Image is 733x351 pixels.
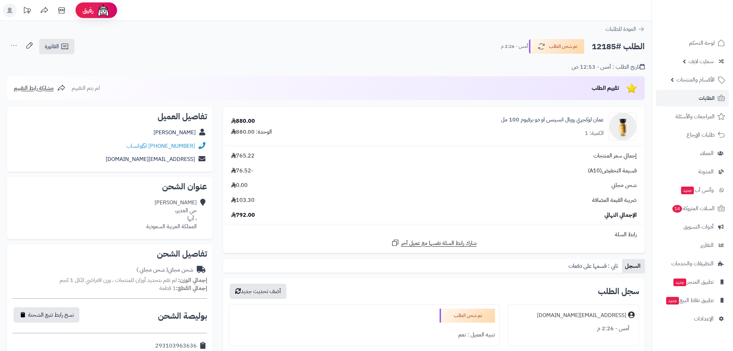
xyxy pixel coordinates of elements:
span: جديد [666,297,679,305]
h3: سجل الطلب [598,287,639,296]
h2: بوليصة الشحن [158,312,207,320]
a: وآتس آبجديد [656,182,729,198]
span: 0.00 [231,181,248,189]
button: تم شحن الطلب [529,39,584,54]
a: المدونة [656,163,729,180]
a: العودة للطلبات [606,25,645,33]
span: أدوات التسويق [683,222,714,232]
span: تطبيق المتجر [673,277,714,287]
span: لم يتم التقييم [72,84,100,92]
div: الوحدة: 880.00 [231,128,272,136]
span: إجمالي سعر المنتجات [593,152,637,160]
a: مشاركة رابط التقييم [14,84,65,92]
span: لم تقم بتحديد أوزان للمنتجات ، وزن افتراضي للكل 1 كجم [60,276,177,284]
span: العملاء [700,148,714,158]
span: السلات المتروكة [672,204,715,213]
a: [PHONE_NUMBER] [148,142,195,150]
a: السجل [622,259,645,273]
a: لوحة التحكم [656,35,729,51]
a: التطبيقات والخدمات [656,255,729,272]
div: الكمية: 1 [585,129,604,137]
strong: إجمالي القطع: [176,284,207,292]
span: التطبيقات والخدمات [671,259,714,268]
a: تطبيق نقاط البيعجديد [656,292,729,309]
span: قسيمة التخفيض(A10) [588,167,637,175]
h2: الطلب #12185 [592,40,645,54]
img: 1712174438-3968352268837-omanluxury-omanluxury-royal-incense-edp-100ml-90x90.png [609,113,636,140]
div: أمس - 2:26 م [512,322,635,335]
span: نسخ رابط تتبع الشحنة [28,311,74,319]
div: [EMAIL_ADDRESS][DOMAIN_NAME] [537,311,626,319]
div: [PERSON_NAME] حي الغدير، ، أبها المملكة العربية السعودية [146,199,197,230]
span: شحن مجاني [611,181,637,189]
span: 103.30 [231,196,255,204]
a: التقارير [656,237,729,254]
a: الإعدادات [656,310,729,327]
span: -76.52 [231,167,253,175]
small: أمس - 2:26 م [501,43,528,50]
span: طلبات الإرجاع [687,130,715,140]
a: [PERSON_NAME] [153,128,196,137]
div: شحن مجاني [136,266,193,274]
span: تطبيق نقاط البيع [665,296,714,305]
small: 1 قطعة [159,284,207,292]
span: 14 [672,205,682,213]
img: ai-face.png [96,3,110,17]
a: السلات المتروكة14 [656,200,729,217]
span: الفاتورة [45,42,59,51]
span: الإجمالي النهائي [604,211,637,219]
span: 792.00 [231,211,255,219]
a: العملاء [656,145,729,162]
span: ( شحن مجاني ) [136,266,168,274]
span: مشاركة رابط التقييم [14,84,54,92]
h2: تفاصيل العميل [12,112,207,121]
a: عمان لوكجري رويال انسينس او دو برفيوم 100 مل [501,116,604,124]
a: الطلبات [656,90,729,106]
span: سمارت لايف [689,57,714,66]
a: شارك رابط السلة نفسها مع عميل آخر [391,239,477,247]
span: الإعدادات [694,314,714,324]
a: المراجعات والأسئلة [656,108,729,125]
span: التقارير [700,240,714,250]
span: لوحة التحكم [689,38,715,48]
a: واتساب [126,142,147,150]
h2: عنوان الشحن [12,182,207,191]
a: الفاتورة [39,39,74,54]
span: 765.22 [231,152,255,160]
a: تحديثات المنصة [18,3,36,19]
span: المدونة [698,167,714,177]
button: أضف تحديث جديد [230,284,286,299]
a: تطبيق المتجرجديد [656,274,729,290]
a: أدوات التسويق [656,219,729,235]
div: تنبيه العميل : نعم [233,328,495,342]
div: رابط السلة [226,231,642,239]
span: ضريبة القيمة المضافة [592,196,637,204]
div: 293103963636 [155,342,197,350]
span: المراجعات والأسئلة [675,112,715,121]
span: الطلبات [699,93,715,103]
div: تاريخ الطلب : أمس - 12:53 ص [572,63,645,71]
div: تم شحن الطلب [440,309,495,323]
a: [EMAIL_ADDRESS][DOMAIN_NAME] [106,155,195,163]
span: شارك رابط السلة نفسها مع عميل آخر [401,239,477,247]
span: رفيق [82,6,94,15]
a: طلبات الإرجاع [656,127,729,143]
span: العودة للطلبات [606,25,636,33]
strong: إجمالي الوزن: [178,276,207,284]
span: جديد [673,279,686,286]
a: تابي : قسمها على دفعات [566,259,622,273]
h2: تفاصيل الشحن [12,250,207,258]
span: جديد [681,187,694,194]
div: 880.00 [231,117,255,125]
span: وآتس آب [680,185,714,195]
span: تقييم الطلب [592,84,619,92]
button: نسخ رابط تتبع الشحنة [14,307,79,323]
span: الأقسام والمنتجات [677,75,715,85]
